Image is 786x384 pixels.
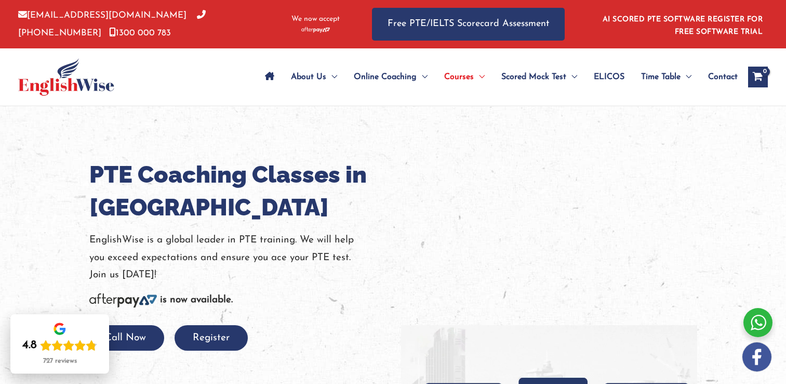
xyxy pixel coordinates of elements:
[22,338,37,353] div: 4.8
[585,59,633,95] a: ELICOS
[641,59,681,95] span: Time Table
[43,357,77,365] div: 727 reviews
[160,295,233,305] b: is now available.
[301,27,330,33] img: Afterpay-Logo
[501,59,566,95] span: Scored Mock Test
[291,59,326,95] span: About Us
[708,59,738,95] span: Contact
[633,59,700,95] a: Time TableMenu Toggle
[748,67,768,87] a: View Shopping Cart, empty
[444,59,474,95] span: Courses
[681,59,691,95] span: Menu Toggle
[109,29,171,37] a: 1300 000 783
[326,59,337,95] span: Menu Toggle
[596,7,768,41] aside: Header Widget 1
[257,59,738,95] nav: Site Navigation: Main Menu
[372,8,565,41] a: Free PTE/IELTS Scorecard Assessment
[18,58,114,96] img: cropped-ew-logo
[89,232,385,284] p: EnglishWise is a global leader in PTE training. We will help you exceed expectations and ensure y...
[345,59,436,95] a: Online CoachingMenu Toggle
[417,59,428,95] span: Menu Toggle
[603,16,763,36] a: AI SCORED PTE SOFTWARE REGISTER FOR FREE SOFTWARE TRIAL
[18,11,206,37] a: [PHONE_NUMBER]
[493,59,585,95] a: Scored Mock TestMenu Toggle
[594,59,624,95] span: ELICOS
[18,11,186,20] a: [EMAIL_ADDRESS][DOMAIN_NAME]
[474,59,485,95] span: Menu Toggle
[87,333,164,343] a: Call Now
[436,59,493,95] a: CoursesMenu Toggle
[89,158,385,224] h1: PTE Coaching Classes in [GEOGRAPHIC_DATA]
[700,59,738,95] a: Contact
[89,293,157,308] img: Afterpay-Logo
[566,59,577,95] span: Menu Toggle
[354,59,417,95] span: Online Coaching
[175,333,248,343] a: Register
[283,59,345,95] a: About UsMenu Toggle
[291,14,340,24] span: We now accept
[87,325,164,351] button: Call Now
[742,342,771,372] img: white-facebook.png
[175,325,248,351] button: Register
[22,338,97,353] div: Rating: 4.8 out of 5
